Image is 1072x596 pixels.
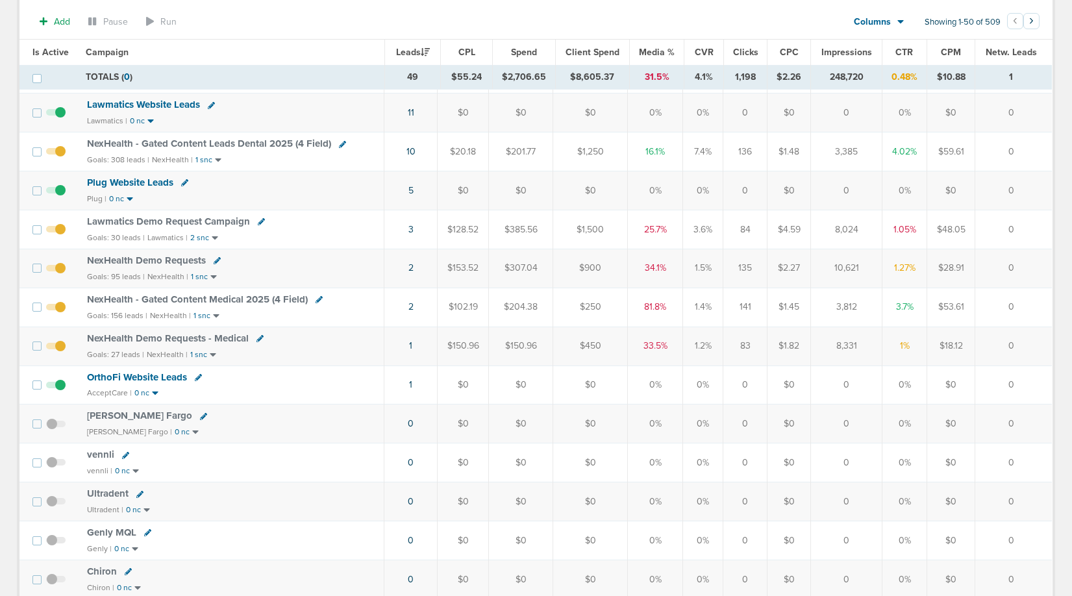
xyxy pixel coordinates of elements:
td: 0 [975,210,1052,249]
span: NexHealth Demo Requests - Medical [87,332,249,344]
td: $48.05 [927,210,975,249]
td: $0 [438,521,489,560]
td: $0 [927,404,975,443]
small: [PERSON_NAME] Fargo | [87,427,172,436]
td: 7.4% [683,132,723,171]
td: 0% [628,443,683,482]
td: 4.1% [684,66,723,89]
td: $307.04 [489,249,553,288]
td: 49 [385,66,441,89]
td: $0 [553,366,628,404]
td: 0 [811,404,882,443]
td: TOTALS ( ) [78,66,385,89]
small: NexHealth | [150,311,191,320]
span: 0 [124,71,130,82]
td: 3,812 [811,288,882,327]
td: $250 [553,288,628,327]
td: $0 [438,93,489,132]
td: 0 [723,171,767,210]
td: 1.05% [882,210,927,249]
small: 0 nc [117,583,132,593]
small: 0 nc [175,427,190,437]
small: AcceptCare | [87,388,132,397]
td: 0 [723,443,767,482]
td: $10.88 [927,66,975,89]
td: 0 [811,366,882,404]
td: $204.38 [489,288,553,327]
small: 0 nc [126,505,141,515]
a: 11 [408,107,414,118]
span: Add [54,16,70,27]
td: 0% [882,521,927,560]
td: $18.12 [927,327,975,366]
small: 2 snc [190,233,209,243]
td: 0 [975,443,1052,482]
td: $0 [438,366,489,404]
small: Lawmatics | [147,233,188,242]
td: $1.48 [767,132,811,171]
span: Impressions [821,47,872,58]
small: Goals: 156 leads | [87,311,147,321]
td: $0 [927,93,975,132]
td: $0 [767,366,811,404]
td: $2.27 [767,249,811,288]
td: 1.2% [683,327,723,366]
td: $0 [489,171,553,210]
td: $150.96 [438,327,489,366]
td: $1,500 [553,210,628,249]
td: $0 [767,443,811,482]
td: $0 [489,366,553,404]
td: 0% [628,521,683,560]
td: 0% [683,404,723,443]
span: Plug Website Leads [87,177,173,188]
td: $0 [927,366,975,404]
td: $2.26 [767,66,811,89]
a: 1 [409,340,412,351]
a: 3 [408,224,414,235]
td: $102.19 [438,288,489,327]
td: 81.8% [628,288,683,327]
span: Netw. Leads [986,47,1037,58]
td: 0% [628,93,683,132]
td: 0% [683,521,723,560]
small: vennli | [87,466,112,475]
td: 8,331 [811,327,882,366]
td: 0% [882,366,927,404]
td: 0% [683,366,723,404]
td: $53.61 [927,288,975,327]
small: Lawmatics | [87,116,127,125]
td: 135 [723,249,767,288]
a: 2 [408,301,414,312]
span: CPC [780,47,799,58]
a: 0 [408,574,414,585]
td: 141 [723,288,767,327]
small: Goals: 95 leads | [87,272,145,282]
td: 0 [723,404,767,443]
td: 0% [882,482,927,521]
td: 31.5% [630,66,684,89]
small: Goals: 27 leads | [87,350,144,360]
td: 33.5% [628,327,683,366]
td: $0 [927,443,975,482]
td: $150.96 [489,327,553,366]
span: Leads [396,47,430,58]
small: Chiron | [87,583,114,592]
td: 3.7% [882,288,927,327]
small: 0 nc [115,466,130,476]
a: 0 [408,418,414,429]
td: $0 [927,171,975,210]
td: 0% [683,482,723,521]
td: 0 [723,482,767,521]
span: Media % [639,47,675,58]
td: $28.91 [927,249,975,288]
td: $0 [438,171,489,210]
td: 83 [723,327,767,366]
td: $0 [767,521,811,560]
td: $128.52 [438,210,489,249]
span: Showing 1-50 of 509 [925,17,1001,28]
td: 0 [723,366,767,404]
td: $0 [553,482,628,521]
td: 10,621 [811,249,882,288]
td: 1,198 [723,66,767,89]
td: 1.27% [882,249,927,288]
